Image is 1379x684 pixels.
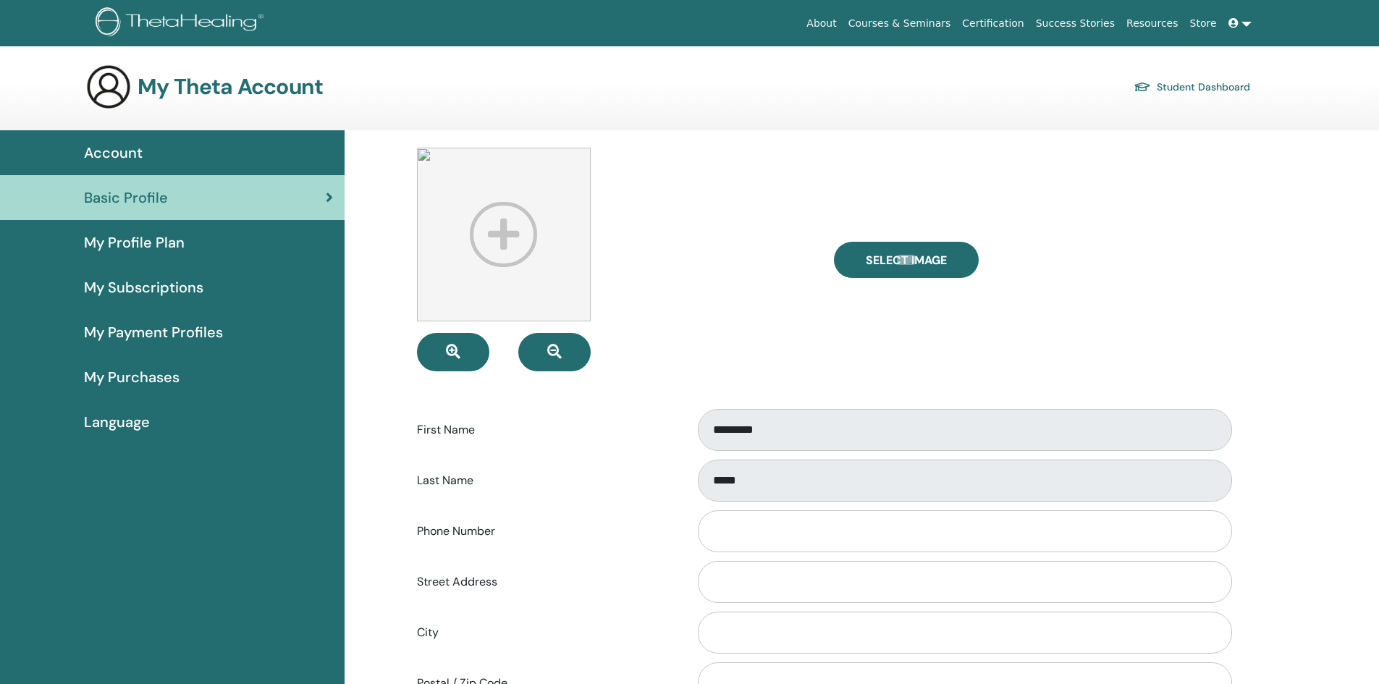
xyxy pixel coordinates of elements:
[801,10,842,37] a: About
[96,7,269,40] img: logo.png
[843,10,957,37] a: Courses & Seminars
[85,64,132,110] img: generic-user-icon.jpg
[84,187,168,208] span: Basic Profile
[1030,10,1121,37] a: Success Stories
[406,619,684,646] label: City
[84,232,185,253] span: My Profile Plan
[1121,10,1184,37] a: Resources
[406,568,684,596] label: Street Address
[84,366,180,388] span: My Purchases
[897,255,916,265] input: Select Image
[1134,77,1250,97] a: Student Dashboard
[84,411,150,433] span: Language
[1134,81,1151,93] img: graduation-cap.svg
[406,416,684,444] label: First Name
[1184,10,1223,37] a: Store
[84,142,143,164] span: Account
[866,253,947,268] span: Select Image
[406,518,684,545] label: Phone Number
[84,276,203,298] span: My Subscriptions
[417,148,591,321] img: profile
[406,467,684,494] label: Last Name
[138,74,323,100] h3: My Theta Account
[84,321,223,343] span: My Payment Profiles
[956,10,1029,37] a: Certification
